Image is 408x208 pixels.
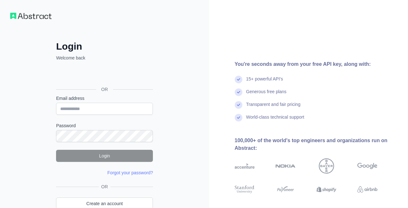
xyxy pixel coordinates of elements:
img: check mark [235,76,242,83]
img: check mark [235,88,242,96]
div: 15+ powerful API's [246,76,283,88]
img: Workflow [10,13,52,19]
img: bayer [319,158,334,174]
div: World-class technical support [246,114,304,127]
img: check mark [235,114,242,121]
img: payoneer [276,184,296,194]
img: accenture [235,158,255,174]
button: Login [56,150,153,162]
span: OR [99,184,111,190]
iframe: Sign in with Google Button [53,68,155,82]
img: shopify [317,184,337,194]
span: OR [96,86,113,93]
img: google [357,158,377,174]
label: Password [56,122,153,129]
a: Forgot your password? [107,170,153,175]
div: Transparent and fair pricing [246,101,301,114]
div: Generous free plans [246,88,287,101]
img: check mark [235,101,242,109]
div: 100,000+ of the world's top engineers and organizations run on Abstract: [235,137,398,152]
img: nokia [276,158,296,174]
img: airbnb [357,184,377,194]
div: You're seconds away from your free API key, along with: [235,60,398,68]
img: stanford university [235,184,255,194]
h2: Login [56,41,153,52]
label: Email address [56,95,153,101]
p: Welcome back [56,55,153,61]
